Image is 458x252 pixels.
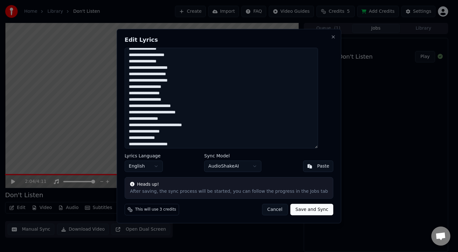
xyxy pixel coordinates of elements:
[135,207,176,212] span: This will use 3 credits
[130,181,328,188] div: Heads up!
[125,154,163,158] label: Lyrics Language
[204,154,261,158] label: Sync Model
[290,204,333,215] button: Save and Sync
[317,163,329,169] div: Paste
[262,204,288,215] button: Cancel
[303,161,333,172] button: Paste
[125,37,333,42] h2: Edit Lyrics
[130,188,328,195] div: After saving, the sync process will be started, you can follow the progress in the Jobs tab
